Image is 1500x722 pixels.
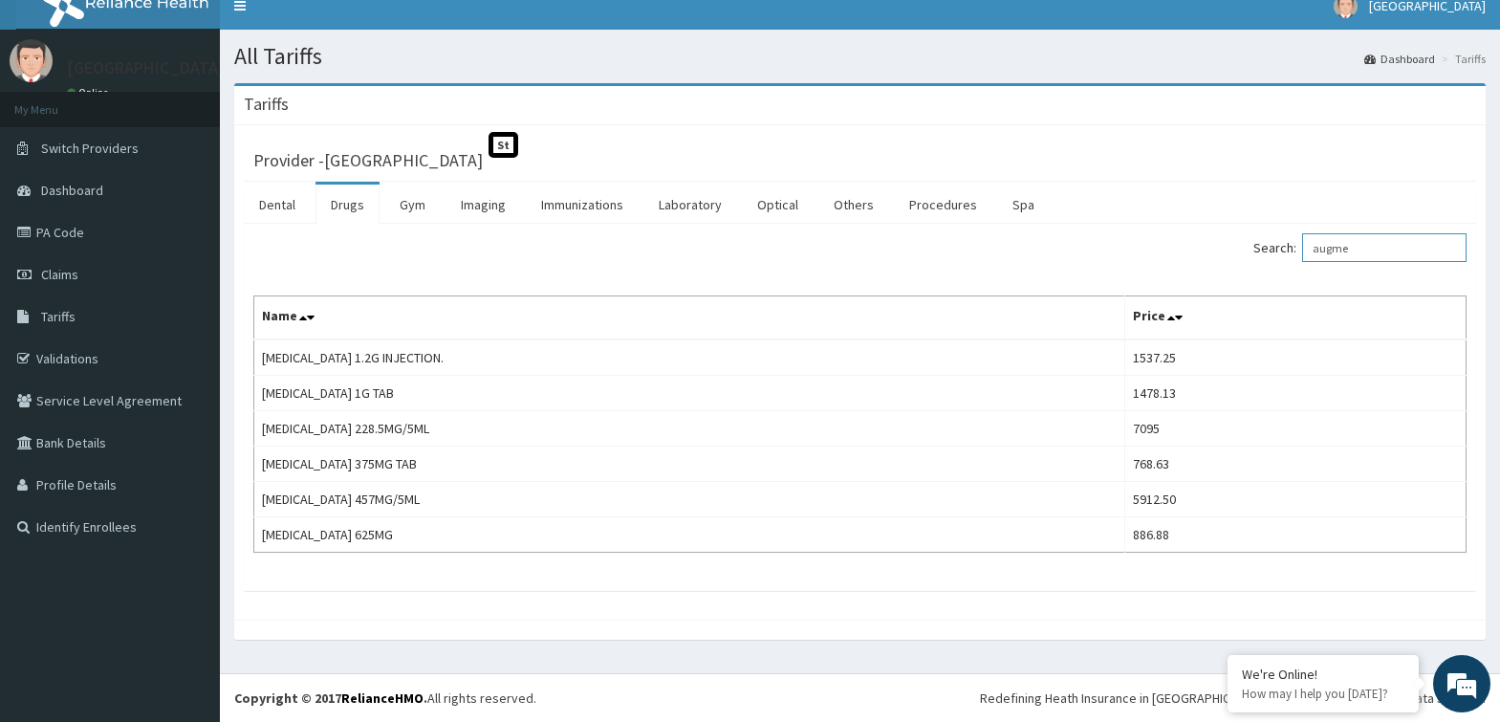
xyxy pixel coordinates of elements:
p: [GEOGRAPHIC_DATA] [67,59,225,77]
a: Others [818,185,889,225]
a: Procedures [894,185,992,225]
td: 7095 [1125,411,1467,447]
h3: Provider - [GEOGRAPHIC_DATA] [253,152,483,169]
span: Claims [41,266,78,283]
a: RelianceHMO [341,689,424,707]
a: Dental [244,185,311,225]
img: User Image [10,39,53,82]
span: We're online! [111,241,264,434]
img: d_794563401_company_1708531726252_794563401 [35,96,77,143]
a: Online [67,86,113,99]
td: [MEDICAL_DATA] 457MG/5ML [254,482,1125,517]
td: [MEDICAL_DATA] 1.2G INJECTION. [254,339,1125,376]
td: 768.63 [1125,447,1467,482]
a: Optical [742,185,814,225]
td: 886.88 [1125,517,1467,553]
span: St [489,132,518,158]
td: [MEDICAL_DATA] 228.5MG/5ML [254,411,1125,447]
th: Name [254,296,1125,340]
h1: All Tariffs [234,44,1486,69]
p: How may I help you today? [1242,686,1404,702]
strong: Copyright © 2017 . [234,689,427,707]
td: 1478.13 [1125,376,1467,411]
label: Search: [1253,233,1467,262]
a: Drugs [315,185,380,225]
input: Search: [1302,233,1467,262]
td: 1537.25 [1125,339,1467,376]
td: 5912.50 [1125,482,1467,517]
span: Dashboard [41,182,103,199]
h3: Tariffs [244,96,289,113]
div: Minimize live chat window [314,10,359,55]
div: We're Online! [1242,666,1404,683]
li: Tariffs [1437,51,1486,67]
span: Switch Providers [41,140,139,157]
a: Dashboard [1364,51,1435,67]
span: Tariffs [41,308,76,325]
a: Imaging [446,185,521,225]
a: Immunizations [526,185,639,225]
td: [MEDICAL_DATA] 375MG TAB [254,447,1125,482]
a: Spa [997,185,1050,225]
textarea: Type your message and hit 'Enter' [10,522,364,589]
div: Chat with us now [99,107,321,132]
th: Price [1125,296,1467,340]
a: Gym [384,185,441,225]
td: [MEDICAL_DATA] 1G TAB [254,376,1125,411]
td: [MEDICAL_DATA] 625MG [254,517,1125,553]
footer: All rights reserved. [220,673,1500,722]
div: Redefining Heath Insurance in [GEOGRAPHIC_DATA] using Telemedicine and Data Science! [980,689,1486,708]
a: Laboratory [643,185,737,225]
